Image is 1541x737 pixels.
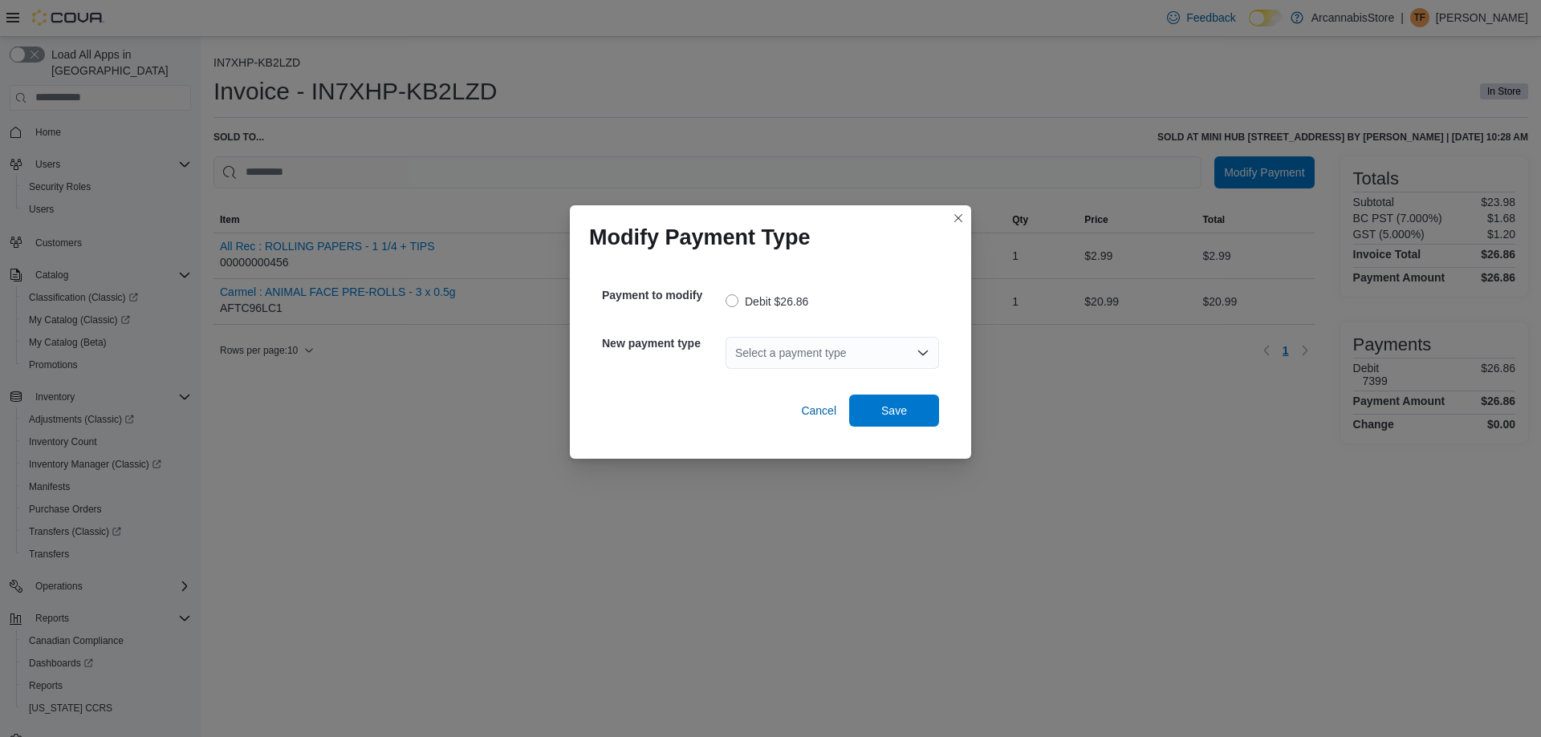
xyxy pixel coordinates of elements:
[949,209,968,228] button: Closes this modal window
[881,403,907,419] span: Save
[589,225,811,250] h1: Modify Payment Type
[726,292,808,311] label: Debit $26.86
[801,403,836,419] span: Cancel
[849,395,939,427] button: Save
[795,395,843,427] button: Cancel
[602,327,722,359] h5: New payment type
[602,279,722,311] h5: Payment to modify
[735,343,737,362] input: Accessible screen reader label
[917,346,929,359] button: Open list of options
